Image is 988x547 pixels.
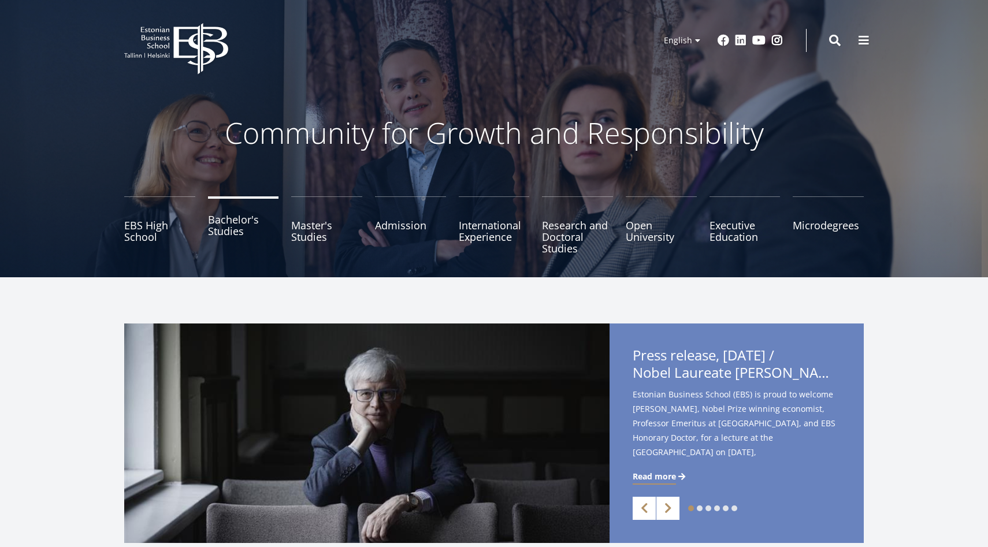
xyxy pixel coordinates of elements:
a: Linkedin [735,35,746,46]
a: Read more [633,471,688,482]
a: Microdegrees [793,196,864,254]
a: Bachelor's Studies [208,196,279,254]
span: Nobel Laureate [PERSON_NAME] to Deliver Lecture at [GEOGRAPHIC_DATA] [633,364,841,381]
a: Previous [633,497,656,520]
a: Admission [375,196,446,254]
a: Master's Studies [291,196,362,254]
a: 5 [723,505,729,511]
a: 4 [714,505,720,511]
span: Press release, [DATE] / [633,347,841,385]
a: Next [656,497,679,520]
a: Executive Education [710,196,781,254]
a: 2 [697,505,703,511]
a: 1 [688,505,694,511]
a: Facebook [718,35,729,46]
p: Community for Growth and Responsibility [188,116,800,150]
img: a [124,323,610,543]
span: Estonian Business School (EBS) is proud to welcome [PERSON_NAME], Nobel Prize winning economist, ... [633,387,841,478]
a: Open University [626,196,697,254]
span: Read more [633,471,676,482]
a: Research and Doctoral Studies [542,196,613,254]
a: 6 [731,505,737,511]
a: 3 [705,505,711,511]
a: EBS High School [124,196,195,254]
a: International Experience [459,196,530,254]
a: Youtube [752,35,766,46]
a: Instagram [771,35,783,46]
